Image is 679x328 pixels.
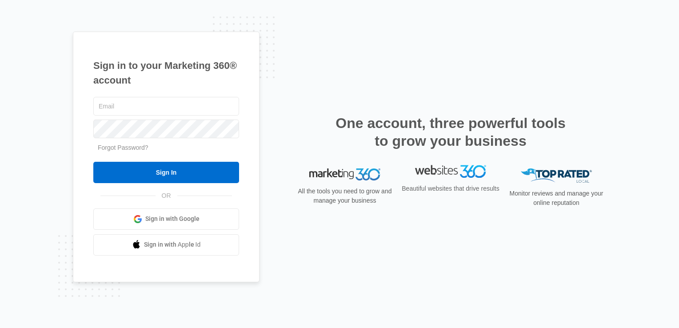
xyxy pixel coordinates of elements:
[145,214,200,224] span: Sign in with Google
[93,162,239,183] input: Sign In
[401,188,500,197] p: Beautiful websites that drive results
[507,189,606,208] p: Monitor reviews and manage your online reputation
[93,97,239,116] input: Email
[309,168,380,181] img: Marketing 360
[144,240,201,249] span: Sign in with Apple Id
[98,144,148,151] a: Forgot Password?
[521,168,592,183] img: Top Rated Local
[295,187,395,205] p: All the tools you need to grow and manage your business
[93,234,239,256] a: Sign in with Apple Id
[93,58,239,88] h1: Sign in to your Marketing 360® account
[156,191,177,200] span: OR
[93,208,239,230] a: Sign in with Google
[333,114,568,150] h2: One account, three powerful tools to grow your business
[415,168,486,181] img: Websites 360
